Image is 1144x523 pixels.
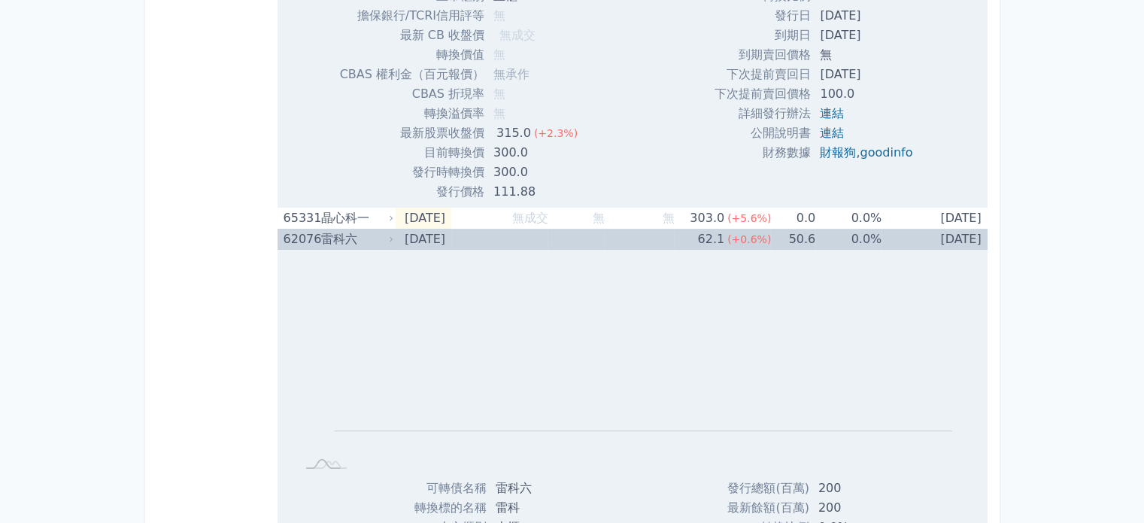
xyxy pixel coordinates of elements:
[811,45,924,65] td: 無
[663,232,675,246] span: 無
[715,123,811,143] td: 公開說明書
[493,106,505,120] span: 無
[771,229,815,250] td: 50.6
[484,143,590,163] td: 300.0
[284,208,318,229] div: 65331
[511,232,548,246] span: 無成交
[715,104,811,123] td: 詳細發行辦法
[493,123,534,143] div: 315.0
[715,143,811,163] td: 財務數據
[487,498,584,518] td: 雷科
[499,28,536,42] span: 無成交
[340,45,484,65] td: 轉換價值
[694,229,727,250] div: 62.1
[534,127,578,139] span: (+2.3%)
[715,26,811,45] td: 到期日
[727,233,771,245] span: (+0.6%)
[340,65,484,84] td: CBAS 權利金（百元報價）
[340,84,484,104] td: CBAS 折現率
[321,229,390,250] div: 雷科六
[713,479,809,498] td: 發行總額(百萬)
[882,208,987,229] td: [DATE]
[715,84,811,104] td: 下次提前賣回價格
[713,498,809,518] td: 最新餘額(百萬)
[341,498,486,518] td: 轉換標的名稱
[715,6,811,26] td: 發行日
[811,6,924,26] td: [DATE]
[340,123,484,143] td: 最新股票收盤價
[715,45,811,65] td: 到期賣回價格
[493,8,505,23] span: 無
[320,272,952,452] g: Chart
[663,211,675,225] span: 無
[340,143,484,163] td: 目前轉換價
[811,26,924,45] td: [DATE]
[484,182,590,202] td: 111.88
[593,232,605,246] span: 無
[771,208,815,229] td: 0.0
[820,106,844,120] a: 連結
[284,229,318,250] div: 62076
[396,208,451,229] td: [DATE]
[340,104,484,123] td: 轉換溢價率
[811,143,924,163] td: ,
[341,479,486,498] td: 可轉債名稱
[511,211,548,225] span: 無成交
[493,67,530,81] span: 無承作
[340,163,484,182] td: 發行時轉換價
[820,126,844,140] a: 連結
[396,229,451,250] td: [DATE]
[811,84,924,104] td: 100.0
[815,208,882,229] td: 0.0%
[860,145,912,160] a: goodinfo
[715,65,811,84] td: 下次提前賣回日
[809,498,923,518] td: 200
[340,26,484,45] td: 最新 CB 收盤價
[493,87,505,101] span: 無
[484,163,590,182] td: 300.0
[815,229,882,250] td: 0.0%
[340,6,484,26] td: 擔保銀行/TCRI信用評等
[811,65,924,84] td: [DATE]
[340,182,484,202] td: 發行價格
[687,208,727,229] div: 303.0
[727,212,771,224] span: (+5.6%)
[820,145,856,160] a: 財報狗
[321,208,390,229] div: 晶心科一
[487,479,584,498] td: 雷科六
[809,479,923,498] td: 200
[493,47,505,62] span: 無
[882,229,987,250] td: [DATE]
[593,211,605,225] span: 無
